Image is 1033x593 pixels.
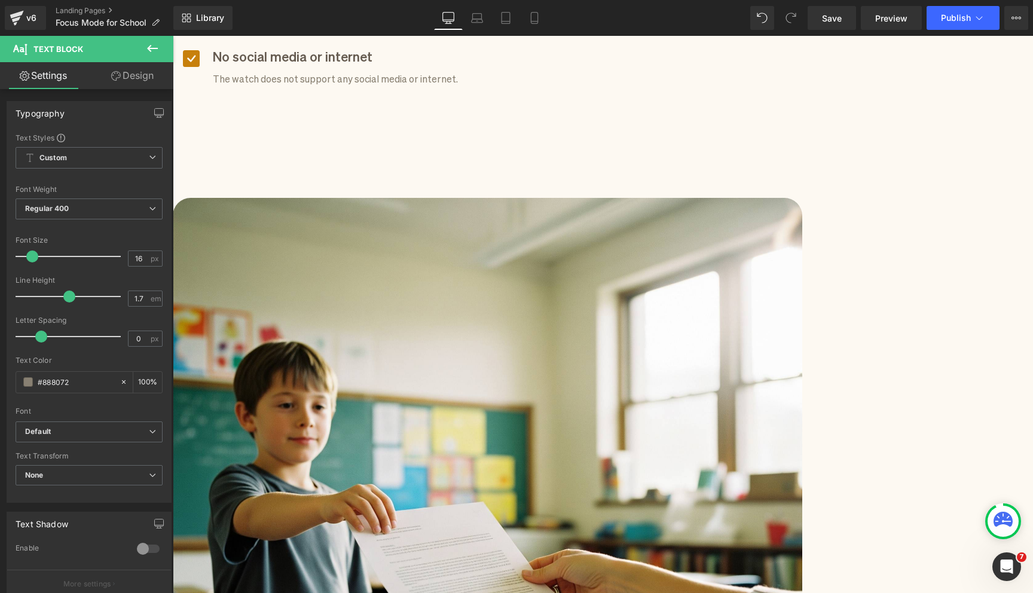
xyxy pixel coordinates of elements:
[56,6,173,16] a: Landing Pages
[1017,552,1026,562] span: 7
[40,11,200,28] strong: No social media or internet
[941,13,971,23] span: Publish
[56,18,146,27] span: Focus Mode for School
[491,6,520,30] a: Tablet
[63,579,111,589] p: More settings
[25,470,44,479] b: None
[25,427,51,437] i: Default
[16,236,163,244] div: Font Size
[992,552,1021,581] iframe: Intercom live chat
[750,6,774,30] button: Undo
[434,6,463,30] a: Desktop
[151,255,161,262] span: px
[463,6,491,30] a: Laptop
[520,6,549,30] a: Mobile
[927,6,1000,30] button: Publish
[16,102,65,118] div: Typography
[39,153,67,163] b: Custom
[16,452,163,460] div: Text Transform
[16,407,163,415] div: Font
[1004,6,1028,30] button: More
[16,276,163,285] div: Line Height
[16,543,125,556] div: Enable
[5,6,46,30] a: v6
[16,133,163,142] div: Text Styles
[38,375,114,389] input: Color
[151,335,161,343] span: px
[16,356,163,365] div: Text Color
[89,62,176,89] a: Design
[779,6,803,30] button: Redo
[25,204,69,213] b: Regular 400
[875,12,907,25] span: Preview
[151,295,161,302] span: em
[133,372,162,393] div: %
[24,10,39,26] div: v6
[33,44,83,54] span: Text Block
[16,316,163,325] div: Letter Spacing
[40,34,294,50] p: The watch does not support any social media or internet.
[822,12,842,25] span: Save
[16,512,68,529] div: Text Shadow
[196,13,224,23] span: Library
[16,185,163,194] div: Font Weight
[173,6,233,30] a: New Library
[861,6,922,30] a: Preview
